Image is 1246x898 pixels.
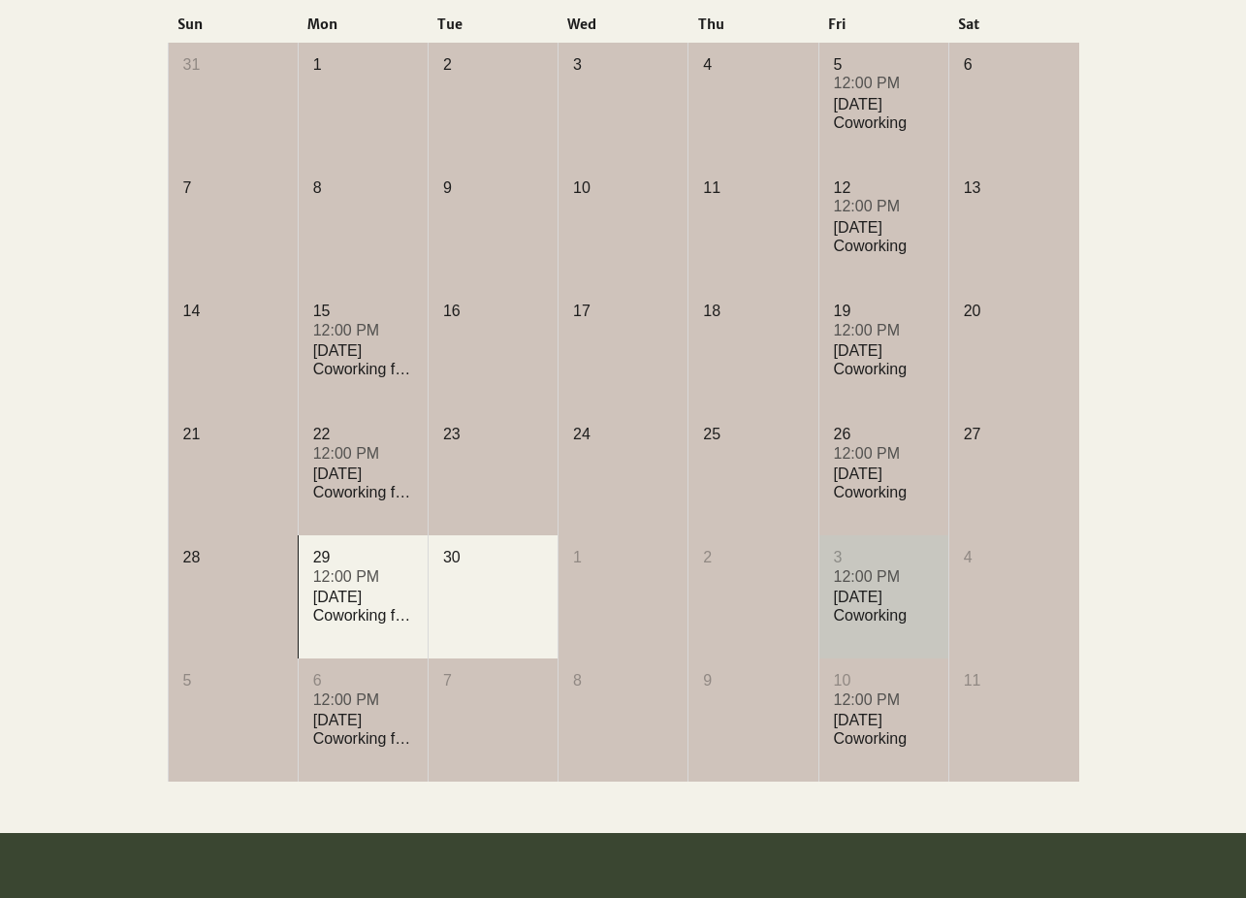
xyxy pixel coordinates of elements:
[313,566,413,588] div: 12:00 PM
[964,301,1065,322] div: 20
[313,547,413,568] div: 29
[964,54,1065,76] div: 6
[313,320,413,341] div: 12:00 PM
[443,424,543,445] div: 23
[313,54,413,76] div: 1
[834,73,934,94] div: 12:00 PM
[834,424,934,445] div: 26
[834,690,934,711] div: 12:00 PM
[834,54,934,76] div: 5
[313,443,413,465] div: 12:00 PM
[313,301,413,322] div: 15
[313,711,413,748] div: [DATE] Coworking for Writers
[703,301,803,322] div: 18
[834,711,934,748] div: [DATE] Coworking
[313,690,413,711] div: 12:00 PM
[818,16,948,33] div: Fri
[964,547,1065,568] div: 4
[964,670,1065,691] div: 11
[834,341,934,378] div: [DATE] Coworking
[834,301,934,322] div: 19
[573,424,673,445] div: 24
[964,177,1065,199] div: 13
[834,588,934,625] div: [DATE] Coworking
[703,670,803,691] div: 9
[313,588,413,625] div: [DATE] Coworking for Writers
[964,424,1065,445] div: 27
[834,196,934,217] div: 12:00 PM
[573,547,673,568] div: 1
[313,424,413,445] div: 22
[834,320,934,341] div: 12:00 PM
[183,54,283,76] div: 31
[573,54,673,76] div: 3
[703,424,803,445] div: 25
[183,177,283,199] div: 7
[443,670,543,691] div: 7
[313,341,413,378] div: [DATE] Coworking for Writers
[688,16,818,33] div: Thu
[703,54,803,76] div: 4
[183,301,283,322] div: 14
[313,177,413,199] div: 8
[834,95,934,132] div: [DATE] Coworking
[443,177,543,199] div: 9
[443,54,543,76] div: 2
[834,670,934,691] div: 10
[703,177,803,199] div: 11
[834,177,934,199] div: 12
[313,465,413,501] div: [DATE] Coworking for Writers
[443,301,543,322] div: 16
[298,16,428,33] div: Mon
[168,16,298,33] div: Sun
[443,547,543,568] div: 30
[183,424,283,445] div: 21
[183,547,283,568] div: 28
[834,443,934,465] div: 12:00 PM
[948,16,1078,33] div: Sat
[573,670,673,691] div: 8
[428,16,558,33] div: Tue
[834,547,934,568] div: 3
[183,670,283,691] div: 5
[558,16,687,33] div: Wed
[573,177,673,199] div: 10
[313,670,413,691] div: 6
[573,301,673,322] div: 17
[703,547,803,568] div: 2
[834,465,934,501] div: [DATE] Coworking
[834,218,934,255] div: [DATE] Coworking
[834,566,934,588] div: 12:00 PM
